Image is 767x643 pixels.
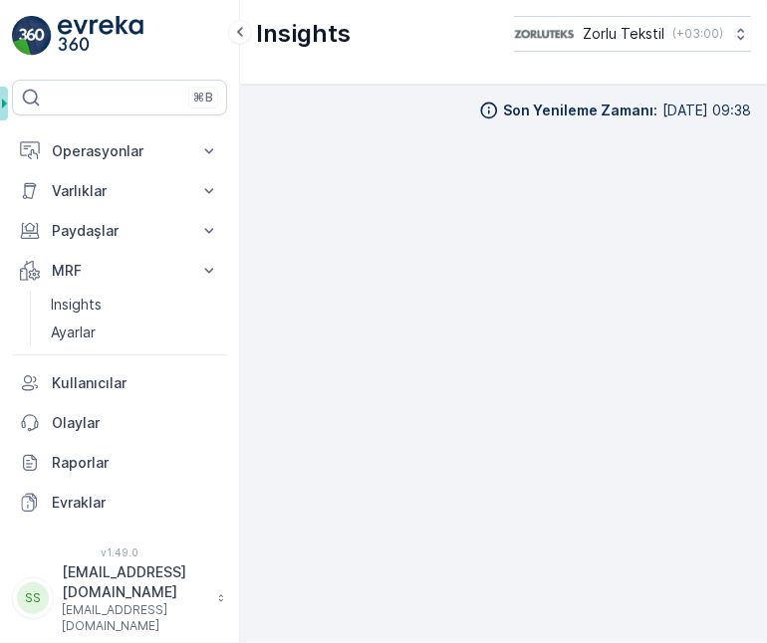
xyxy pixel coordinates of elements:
p: MRF [52,261,187,281]
p: Ayarlar [51,322,96,342]
p: Olaylar [52,413,219,433]
img: logo [12,16,52,56]
p: [DATE] 09:38 [662,101,751,120]
p: [EMAIL_ADDRESS][DOMAIN_NAME] [62,602,207,634]
a: Ayarlar [43,319,227,346]
img: 6-1-9-3_wQBzyll.png [514,23,575,45]
span: v 1.49.0 [12,546,227,558]
p: Operasyonlar [52,141,187,161]
button: Zorlu Tekstil(+03:00) [514,16,751,52]
button: Varlıklar [12,171,227,211]
img: logo_light-DOdMpM7g.png [58,16,143,56]
p: Insights [256,18,351,50]
p: Son Yenileme Zamanı : [503,101,657,120]
a: Raporlar [12,443,227,483]
p: Zorlu Tekstil [583,24,664,44]
p: Varlıklar [52,181,187,201]
p: Insights [51,295,102,315]
p: ⌘B [193,90,213,106]
button: SS[EMAIL_ADDRESS][DOMAIN_NAME][EMAIL_ADDRESS][DOMAIN_NAME] [12,562,227,634]
p: ( +03:00 ) [672,26,723,42]
button: MRF [12,251,227,291]
a: Kullanıcılar [12,363,227,403]
p: Kullanıcılar [52,373,219,393]
div: SS [17,582,49,614]
button: Paydaşlar [12,211,227,251]
p: [EMAIL_ADDRESS][DOMAIN_NAME] [62,562,207,602]
p: Raporlar [52,453,219,473]
p: Evraklar [52,493,219,513]
a: Insights [43,291,227,319]
a: Evraklar [12,483,227,523]
a: Olaylar [12,403,227,443]
button: Operasyonlar [12,131,227,171]
p: Paydaşlar [52,221,187,241]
